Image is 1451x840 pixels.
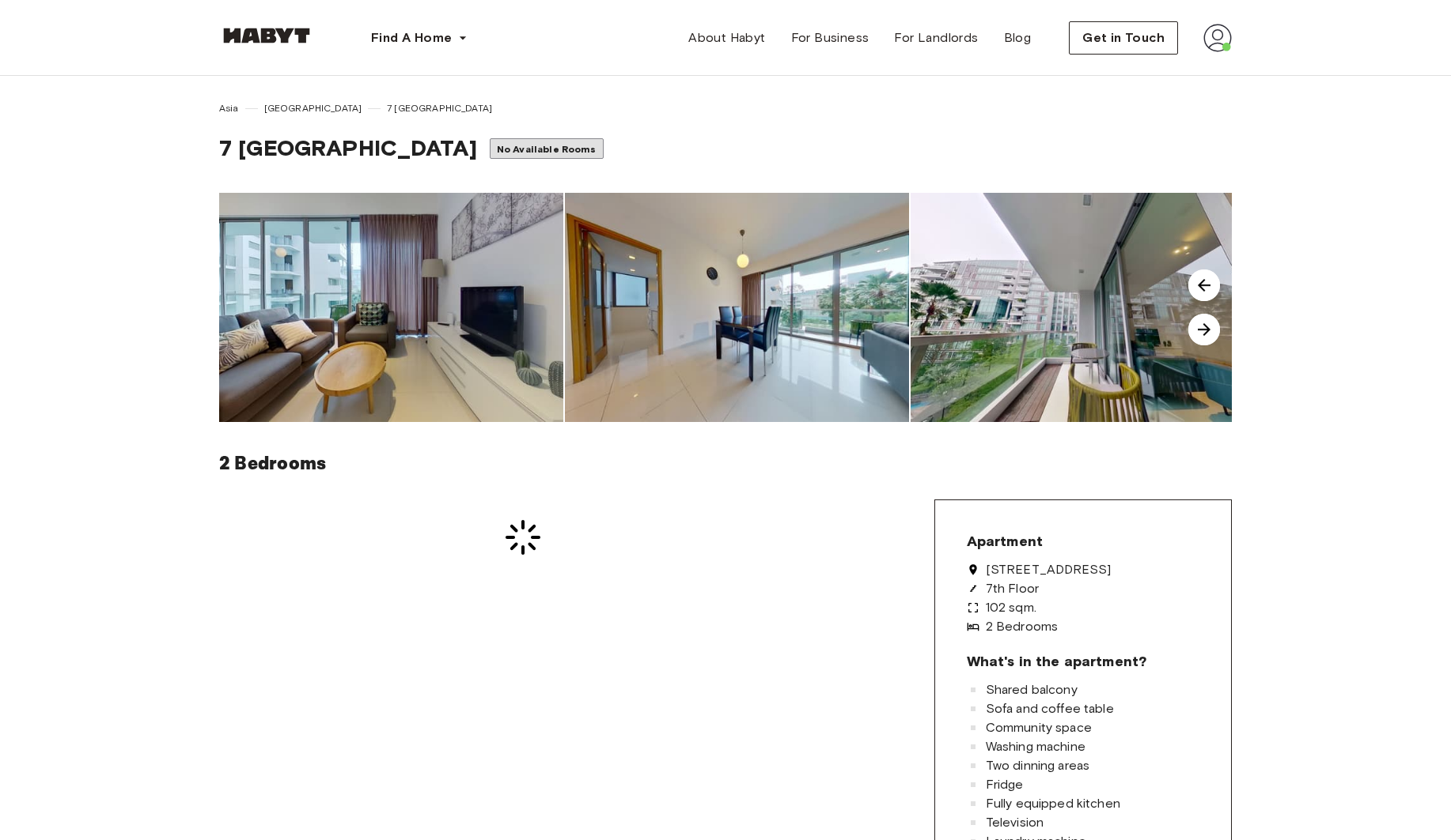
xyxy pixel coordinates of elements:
span: Get in Touch [1082,28,1165,47]
span: 7th Floor [986,582,1039,595]
img: image [565,193,909,422]
span: Find A Home [371,28,452,47]
a: For Business [779,22,882,54]
span: 102 sqm. [986,601,1036,614]
span: For Landlords [894,28,978,47]
img: image [219,193,563,422]
span: [STREET_ADDRESS] [986,563,1111,576]
span: 7 [GEOGRAPHIC_DATA] [219,134,477,161]
span: About Habyt [688,28,765,47]
a: For Landlords [881,22,991,54]
a: About Habyt [676,22,778,54]
img: image [911,193,1255,422]
span: Apartment [967,532,1043,551]
span: Shared balcony [986,684,1078,696]
h6: 2 Bedrooms [219,447,1232,480]
img: Habyt [219,28,314,43]
img: image-carousel-arrow [1188,269,1220,301]
span: No Available Rooms [497,143,597,155]
button: Find A Home [358,22,480,54]
span: Fully equipped kitchen [986,797,1120,810]
span: Blog [1004,28,1032,47]
button: Get in Touch [1069,21,1178,55]
span: Television [986,816,1044,829]
span: 2 Bedrooms [986,620,1059,633]
span: For Business [791,28,869,47]
span: What's in the apartment? [967,652,1147,671]
span: Two dinning areas [986,759,1090,772]
img: image-carousel-arrow [1188,314,1220,345]
img: avatar [1203,24,1232,52]
span: Washing machine [986,740,1085,753]
span: Fridge [986,778,1024,791]
span: [GEOGRAPHIC_DATA] [264,101,362,115]
span: 7 [GEOGRAPHIC_DATA] [387,101,492,115]
span: Asia [219,101,239,115]
span: Community space [986,721,1092,734]
span: Sofa and coffee table [986,703,1114,715]
a: Blog [991,22,1044,54]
